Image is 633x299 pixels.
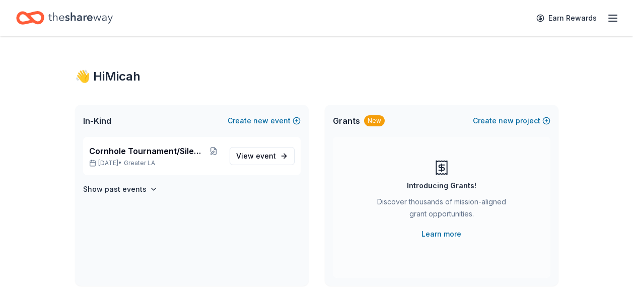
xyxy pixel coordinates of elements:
span: View [236,150,276,162]
p: [DATE] • [89,159,222,167]
button: Show past events [83,183,158,195]
span: Cornhole Tournament/Silent Auction [89,145,205,157]
div: Introducing Grants! [407,180,476,192]
span: event [256,152,276,160]
button: Createnewproject [473,115,550,127]
a: Earn Rewards [530,9,603,27]
span: new [499,115,514,127]
span: Greater LA [124,159,155,167]
div: 👋 Hi Micah [75,68,558,85]
div: New [364,115,385,126]
h4: Show past events [83,183,147,195]
span: Grants [333,115,360,127]
a: Home [16,6,113,30]
a: Learn more [421,228,461,240]
span: new [253,115,268,127]
div: Discover thousands of mission-aligned grant opportunities. [373,196,510,224]
a: View event [230,147,295,165]
button: Createnewevent [228,115,301,127]
span: In-Kind [83,115,111,127]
